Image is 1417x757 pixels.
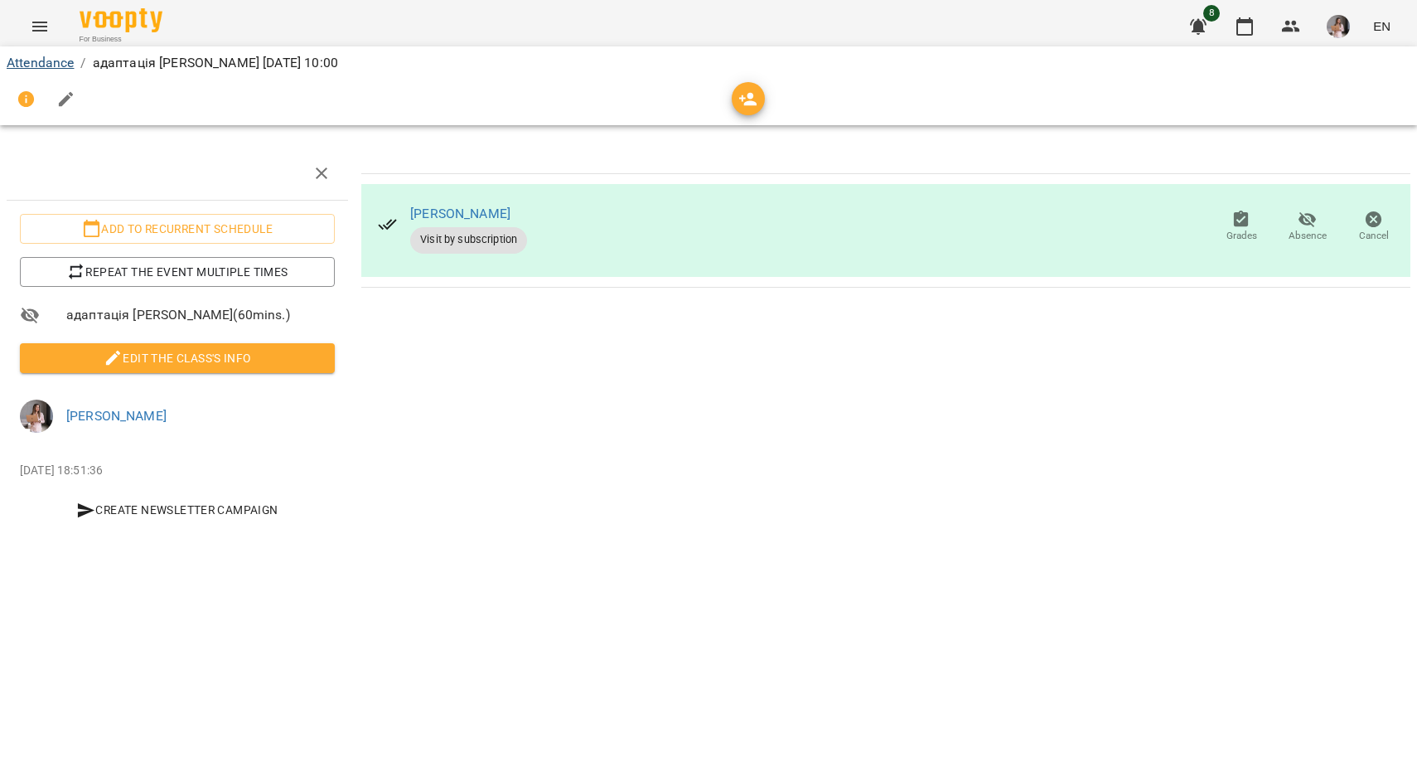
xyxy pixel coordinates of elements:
[7,53,1410,73] nav: breadcrumb
[80,8,162,32] img: Voopty Logo
[93,53,338,73] p: адаптація [PERSON_NAME] [DATE] 10:00
[20,7,60,46] button: Menu
[20,400,53,433] img: b3d641f4c4777ccbd52dfabb287f3e8a.jpg
[20,257,335,287] button: Repeat the event multiple times
[66,408,167,424] a: [PERSON_NAME]
[33,348,322,368] span: Edit the class's Info
[410,206,510,221] a: [PERSON_NAME]
[1373,17,1390,35] span: EN
[7,55,74,70] a: Attendance
[33,219,322,239] span: Add to recurrent schedule
[20,214,335,244] button: Add to recurrent schedule
[80,34,162,45] span: For Business
[1289,229,1327,243] span: Absence
[27,500,328,520] span: Create Newsletter Campaign
[66,305,335,325] span: адаптація [PERSON_NAME] ( 60 mins. )
[20,495,335,525] button: Create Newsletter Campaign
[1208,204,1274,250] button: Grades
[1274,204,1341,250] button: Absence
[80,53,85,73] li: /
[1366,11,1397,41] button: EN
[1359,229,1389,243] span: Cancel
[1226,229,1257,243] span: Grades
[33,262,322,282] span: Repeat the event multiple times
[1327,15,1350,38] img: b3d641f4c4777ccbd52dfabb287f3e8a.jpg
[20,343,335,373] button: Edit the class's Info
[20,463,335,479] p: [DATE] 18:51:36
[410,232,527,247] span: Visit by subscription
[1341,204,1407,250] button: Cancel
[1203,5,1220,22] span: 8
